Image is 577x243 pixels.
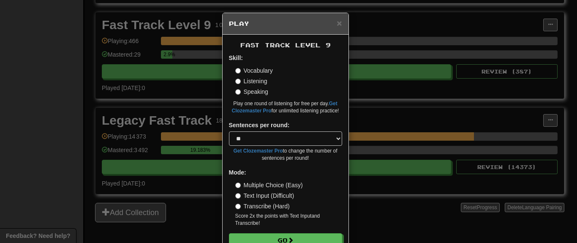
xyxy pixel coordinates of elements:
[235,191,294,200] label: Text Input (Difficult)
[235,77,267,85] label: Listening
[229,19,342,28] h5: Play
[235,213,342,227] small: Score 2x the points with Text Input and Transcribe !
[229,147,342,162] small: to change the number of sentences per round!
[229,55,243,61] strong: Skill:
[240,41,331,49] span: Fast Track Level 9
[235,68,241,74] input: Vocabulary
[229,100,342,115] small: Play one round of listening for free per day. for unlimited listening practice!
[229,169,246,176] strong: Mode:
[235,87,268,96] label: Speaking
[235,204,241,209] input: Transcribe (Hard)
[337,19,342,27] button: Close
[235,79,241,84] input: Listening
[235,202,290,210] label: Transcribe (Hard)
[235,193,241,199] input: Text Input (Difficult)
[235,89,241,95] input: Speaking
[235,181,303,189] label: Multiple Choice (Easy)
[337,18,342,28] span: ×
[229,121,290,129] label: Sentences per round:
[234,148,283,154] a: Get Clozemaster Pro
[235,183,241,188] input: Multiple Choice (Easy)
[235,66,273,75] label: Vocabulary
